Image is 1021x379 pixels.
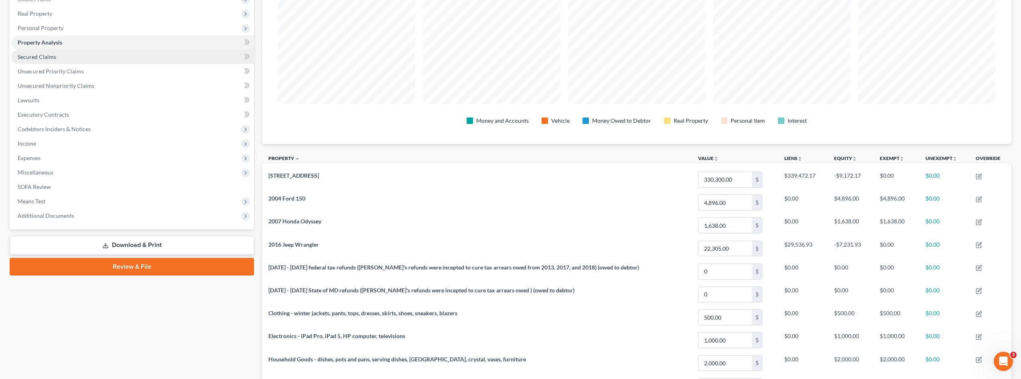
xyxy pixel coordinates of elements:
[778,237,827,260] td: $29,536.93
[828,329,873,352] td: $1,000.00
[994,352,1013,371] iframe: Intercom live chat
[752,241,762,256] div: $
[778,306,827,328] td: $0.00
[828,237,873,260] td: -$7,231.93
[11,50,254,64] a: Secured Claims
[592,117,651,125] div: Money Owed to Debtor
[873,168,919,191] td: $0.00
[268,155,300,161] a: Property expand_less
[919,237,969,260] td: $0.00
[698,155,719,161] a: Valueunfold_more
[731,117,765,125] div: Personal Item
[18,140,36,147] span: Income
[11,79,254,93] a: Unsecured Nonpriority Claims
[919,214,969,237] td: $0.00
[752,287,762,302] div: $
[18,82,94,89] span: Unsecured Nonpriority Claims
[268,241,319,248] span: 2016 Jeep Wrangler
[18,212,74,219] span: Additional Documents
[828,191,873,214] td: $4,896.00
[873,352,919,375] td: $2,000.00
[784,155,802,161] a: Liensunfold_more
[18,169,53,176] span: Miscellaneous
[698,332,752,348] input: 0.00
[268,356,526,363] span: Household Goods - dishes, pots and pans, serving dishes, [GEOGRAPHIC_DATA], crystal, vases, furni...
[698,287,752,302] input: 0.00
[828,283,873,306] td: $0.00
[899,156,904,161] i: unfold_more
[11,93,254,107] a: Lawsuits
[18,10,52,17] span: Real Property
[268,264,639,271] span: [DATE] - [DATE] federal tax refunds ([PERSON_NAME]'s refunds were incepted to cure tax arrears ow...
[919,260,969,283] td: $0.00
[919,283,969,306] td: $0.00
[873,306,919,328] td: $500.00
[788,117,807,125] div: Interest
[834,155,857,161] a: Equityunfold_more
[919,191,969,214] td: $0.00
[551,117,570,125] div: Vehicle
[778,214,827,237] td: $0.00
[778,352,827,375] td: $0.00
[752,195,762,210] div: $
[778,168,827,191] td: $339,472.17
[752,264,762,279] div: $
[18,183,51,190] span: SOFA Review
[778,329,827,352] td: $0.00
[268,287,574,294] span: [DATE] - [DATE] State of MD refunds ([PERSON_NAME]'s refunds were incepted to cure tax arrears ow...
[952,156,957,161] i: unfold_more
[698,195,752,210] input: 0.00
[752,218,762,233] div: $
[698,172,752,187] input: 0.00
[752,332,762,348] div: $
[698,218,752,233] input: 0.00
[10,258,254,276] a: Review & File
[18,198,45,205] span: Means Test
[828,168,873,191] td: -$9,172.17
[18,126,91,132] span: Codebtors Insiders & Notices
[919,306,969,328] td: $0.00
[18,154,41,161] span: Expenses
[698,356,752,371] input: 0.00
[873,237,919,260] td: $0.00
[674,117,708,125] div: Real Property
[926,155,957,161] a: Unexemptunfold_more
[714,156,719,161] i: unfold_more
[828,214,873,237] td: $1,638.00
[798,156,802,161] i: unfold_more
[828,260,873,283] td: $0.00
[873,260,919,283] td: $0.00
[873,191,919,214] td: $4,896.00
[752,172,762,187] div: $
[18,53,56,60] span: Secured Claims
[778,283,827,306] td: $0.00
[873,329,919,352] td: $1,000.00
[873,214,919,237] td: $1,638.00
[698,264,752,279] input: 0.00
[268,195,305,202] span: 2004 Ford 150
[268,172,319,179] span: [STREET_ADDRESS]
[828,352,873,375] td: $2,000.00
[18,111,69,118] span: Executory Contracts
[18,39,62,46] span: Property Analysis
[18,68,84,75] span: Unsecured Priority Claims
[11,180,254,194] a: SOFA Review
[698,310,752,325] input: 0.00
[752,310,762,325] div: $
[10,236,254,255] a: Download & Print
[919,329,969,352] td: $0.00
[880,155,904,161] a: Exemptunfold_more
[919,168,969,191] td: $0.00
[268,332,405,339] span: Electronics - iPad Pro, iPad 5, HP computer, televisions
[778,191,827,214] td: $0.00
[969,150,1011,168] th: Override
[1010,352,1017,358] span: 3
[778,260,827,283] td: $0.00
[476,117,529,125] div: Money and Accounts
[698,241,752,256] input: 0.00
[18,24,63,31] span: Personal Property
[11,64,254,79] a: Unsecured Priority Claims
[852,156,857,161] i: unfold_more
[295,156,300,161] i: expand_less
[919,352,969,375] td: $0.00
